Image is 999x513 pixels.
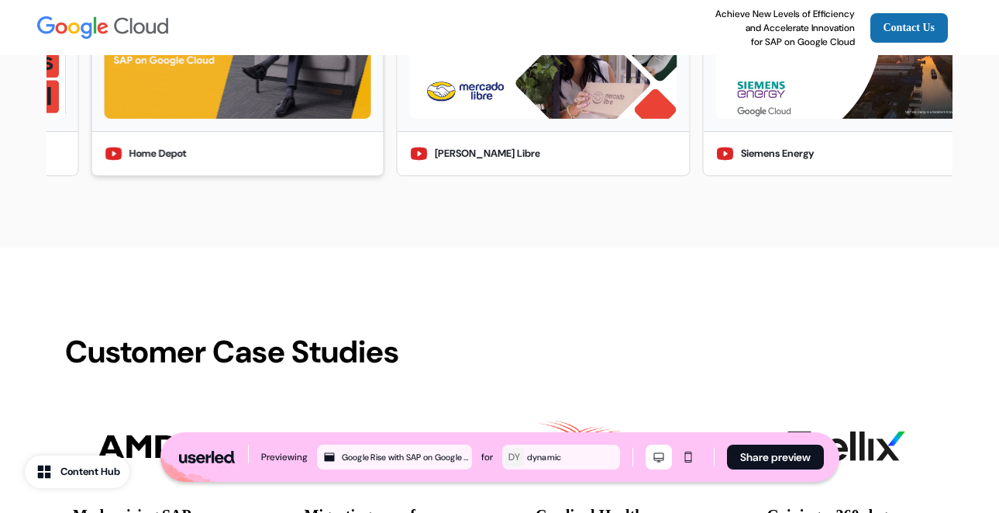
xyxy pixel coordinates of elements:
div: Home Depot [129,146,186,161]
button: Mobile mode [675,445,701,470]
div: Siemens Energy [741,146,815,161]
button: Share preview [727,445,824,470]
div: Previewing [261,449,308,465]
div: Google Rise with SAP on Google Cloud [342,450,469,464]
div: DY [508,449,520,465]
div: Content Hub [60,464,120,480]
button: Content Hub [25,456,129,488]
div: dynamic [527,450,617,464]
div: for [481,449,493,465]
a: Contact Us [870,13,949,43]
button: Desktop mode [646,445,672,470]
strong: Customer Case Studies [65,331,399,372]
div: [PERSON_NAME] Libre [435,146,540,161]
p: Achieve New Levels of Efficiency and Accelerate Innovation for SAP on Google Cloud [715,7,855,49]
